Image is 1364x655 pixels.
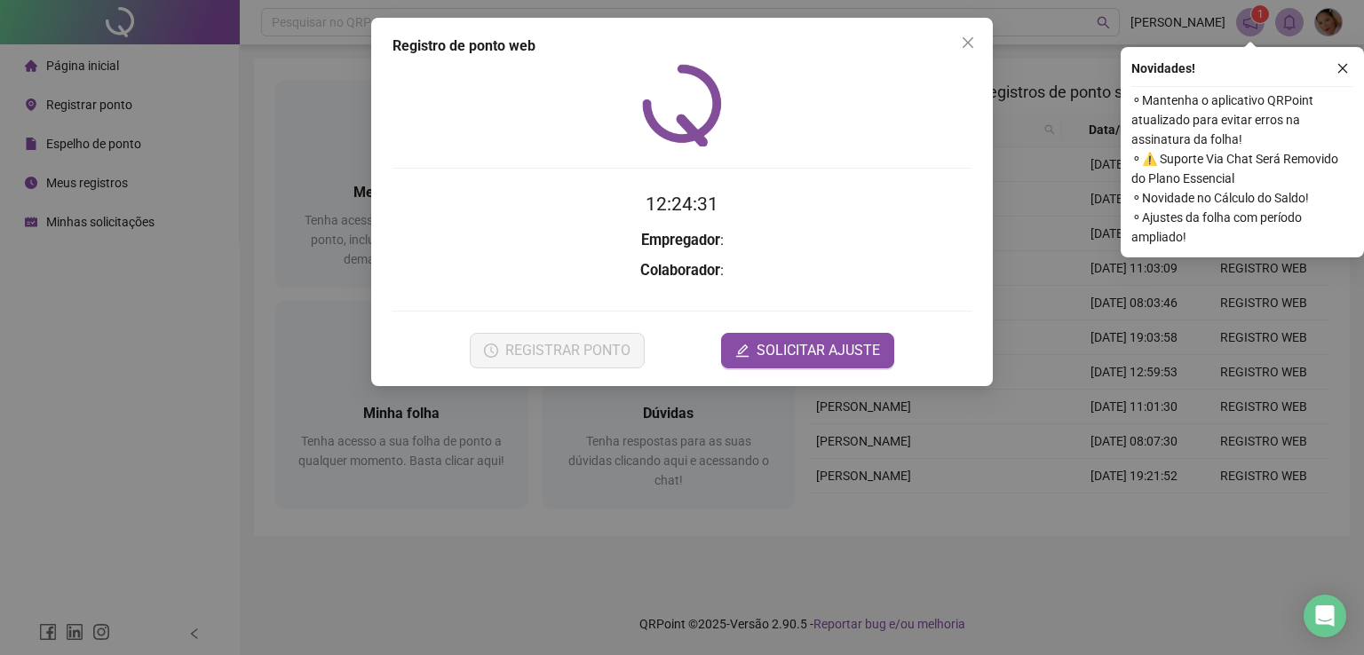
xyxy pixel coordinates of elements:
[393,229,971,252] h3: :
[735,343,749,358] span: edit
[1304,595,1346,637] div: Open Intercom Messenger
[954,28,982,57] button: Close
[1131,208,1353,247] span: ⚬ Ajustes da folha com período ampliado!
[393,36,971,57] div: Registro de ponto web
[642,64,722,146] img: QRPoint
[1131,59,1195,78] span: Novidades !
[1336,62,1349,75] span: close
[470,333,645,368] button: REGISTRAR PONTO
[757,340,880,361] span: SOLICITAR AJUSTE
[721,333,894,368] button: editSOLICITAR AJUSTE
[641,232,720,249] strong: Empregador
[1131,91,1353,149] span: ⚬ Mantenha o aplicativo QRPoint atualizado para evitar erros na assinatura da folha!
[646,193,718,215] time: 12:24:31
[640,262,720,279] strong: Colaborador
[393,259,971,282] h3: :
[1131,149,1353,188] span: ⚬ ⚠️ Suporte Via Chat Será Removido do Plano Essencial
[961,36,975,50] span: close
[1131,188,1353,208] span: ⚬ Novidade no Cálculo do Saldo!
